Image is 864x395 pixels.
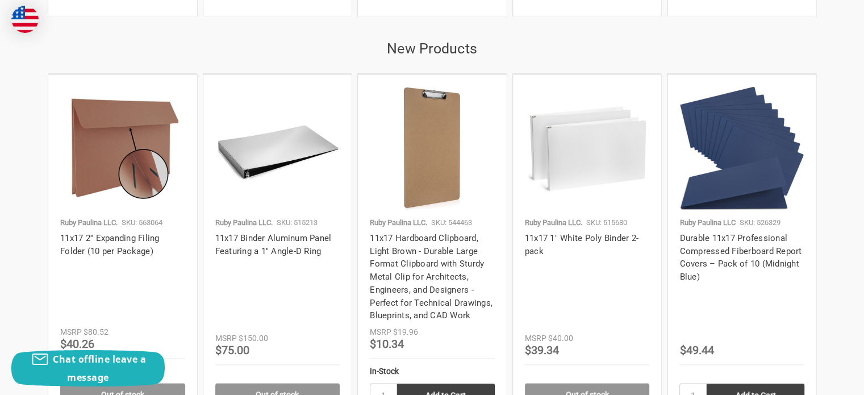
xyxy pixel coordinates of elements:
img: Durable 11x17 Professional Compressed Fiberboard Report Covers – Pack of 10 (Midnight Blue) [679,86,804,211]
a: 11x17 Binder Aluminum Panel Featuring a 1" Angle-D Ring [215,233,332,256]
img: 11x17 2'' Expanding Filing Folder (10 per Package) [60,96,185,201]
button: Chat offline leave a message [11,350,165,386]
span: $40.00 [548,333,573,342]
p: Ruby Paulina LLC. [215,217,273,228]
span: $49.44 [679,343,713,356]
p: Ruby Paulina LLC. [60,217,118,228]
span: $40.26 [60,336,94,350]
a: 11x17 1" White Poly Binder 2-pack [525,233,638,256]
a: 11x17 2'' Expanding Filing Folder (10 per Package) [60,86,185,211]
p: SKU: 544463 [431,217,472,228]
p: SKU: 515680 [586,217,627,228]
span: $10.34 [370,336,404,350]
p: Ruby Paulina LLC. [525,217,582,228]
img: 11x17 Binder Aluminum Panel Featuring a 1" Angle-D Ring [215,86,340,211]
span: Chat offline leave a message [53,353,146,384]
p: Ruby Paulina LLC. [370,217,427,228]
a: Durable 11x17 Professional Compressed Fiberboard Report Covers – Pack of 10 (Midnight Blue) [679,233,802,282]
img: 11x17 Hardboard Clipboard | Durable, Professional Clipboard for Architects & Engineers [370,86,495,211]
span: $19.96 [393,327,418,336]
div: MSRP [60,326,82,338]
p: SKU: 515213 [277,217,318,228]
p: SKU: 563064 [122,217,162,228]
span: $80.52 [84,327,108,336]
a: 11x17 Hardboard Clipboard, Light Brown - Durable Large Format Clipboard with Sturdy Metal Clip fo... [370,233,492,320]
h2: New Products [48,38,816,60]
div: MSRP [370,326,391,338]
a: 11x17 2'' Expanding Filing Folder (10 per Package) [60,233,160,256]
div: MSRP [525,332,546,344]
div: MSRP [215,332,237,344]
span: $39.34 [525,343,559,356]
img: 11x17 1" White Poly Binder 2-pack [525,86,650,211]
span: $75.00 [215,343,249,356]
p: Ruby Paulina LLC [679,217,735,228]
img: duty and tax information for United States [11,6,39,33]
span: $150.00 [239,333,268,342]
p: SKU: 526329 [739,217,780,228]
div: In-Stock [370,365,495,377]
